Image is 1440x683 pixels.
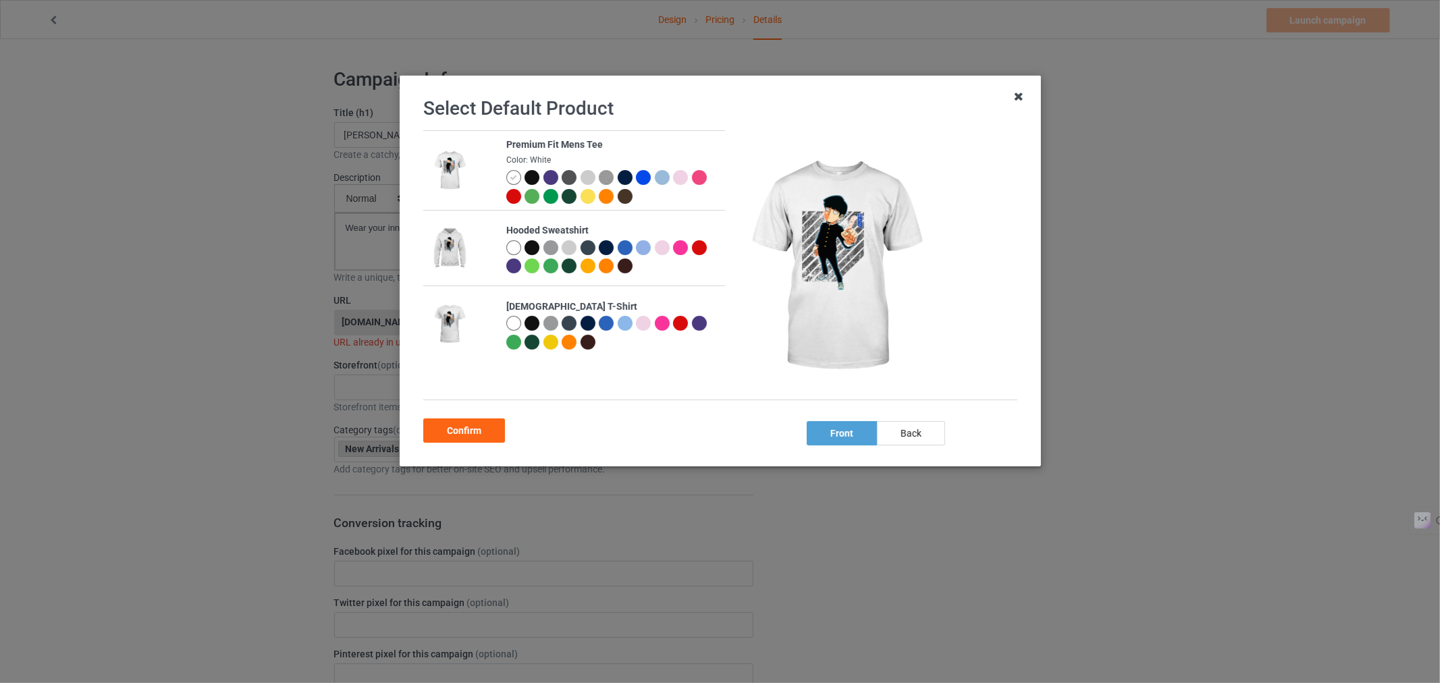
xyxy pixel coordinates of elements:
[506,224,717,238] div: Hooded Sweatshirt
[506,138,717,152] div: Premium Fit Mens Tee
[599,170,614,185] img: heather_texture.png
[423,418,505,443] div: Confirm
[877,421,945,445] div: back
[423,97,1017,121] h1: Select Default Product
[506,300,717,314] div: [DEMOGRAPHIC_DATA] T-Shirt
[807,421,877,445] div: front
[506,155,717,166] div: Color: White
